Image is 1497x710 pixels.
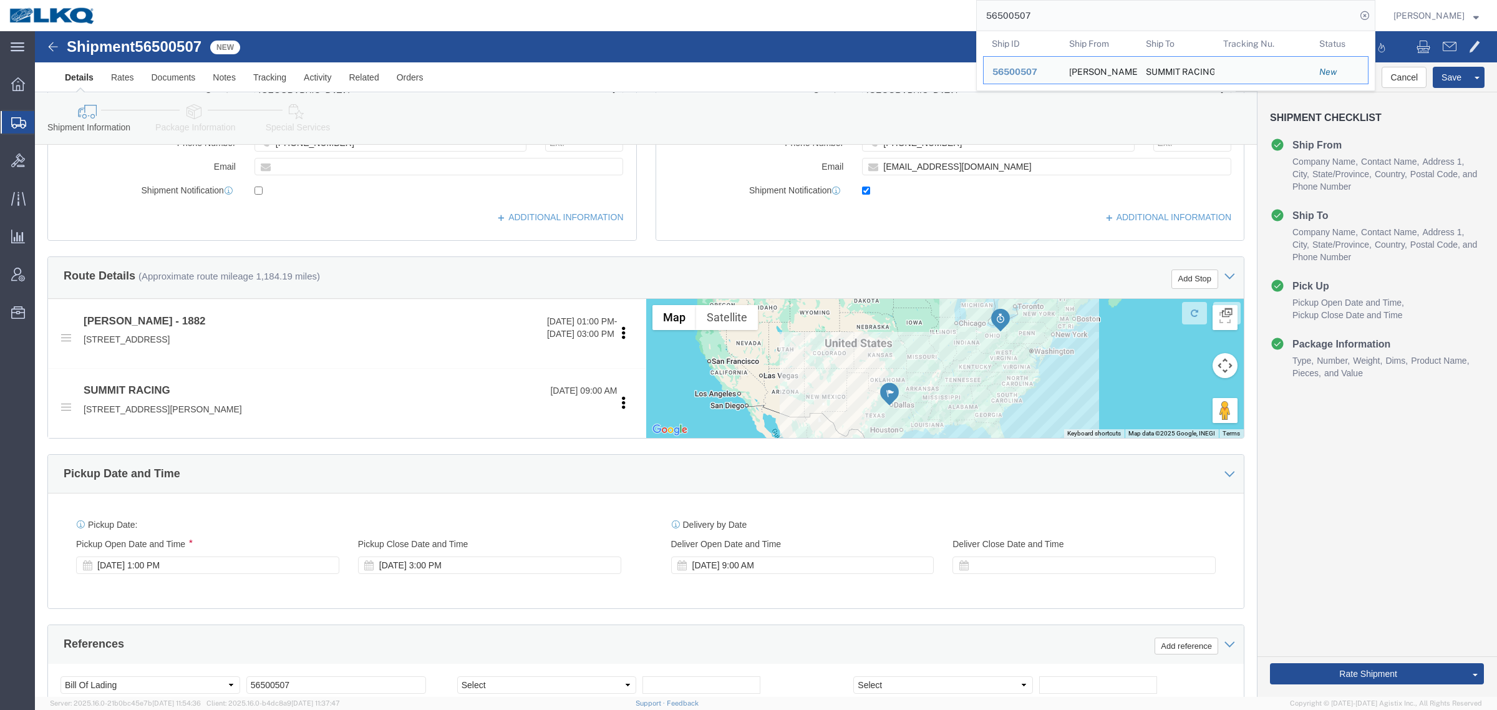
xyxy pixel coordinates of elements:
img: logo [9,6,96,25]
span: Kenneth Tatum [1393,9,1465,22]
div: SUMMIT RACING [1146,57,1206,84]
div: New [1319,66,1359,79]
span: [DATE] 11:54:36 [152,699,201,707]
span: 56500507 [992,67,1037,77]
div: 56500507 [992,66,1052,79]
a: Support [636,699,667,707]
span: Copyright © [DATE]-[DATE] Agistix Inc., All Rights Reserved [1290,698,1482,709]
table: Search Results [983,31,1375,90]
input: Search for shipment number, reference number [977,1,1356,31]
span: Server: 2025.16.0-21b0bc45e7b [50,699,201,707]
a: Feedback [667,699,699,707]
span: Client: 2025.16.0-b4dc8a9 [206,699,340,707]
th: Ship From [1060,31,1138,56]
th: Status [1310,31,1369,56]
span: [DATE] 11:37:47 [291,699,340,707]
th: Tracking Nu. [1214,31,1311,56]
button: [PERSON_NAME] [1393,8,1480,23]
iframe: FS Legacy Container [35,31,1497,697]
div: MICHAEL VASQUEZ [1069,57,1129,84]
th: Ship ID [983,31,1060,56]
th: Ship To [1137,31,1214,56]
